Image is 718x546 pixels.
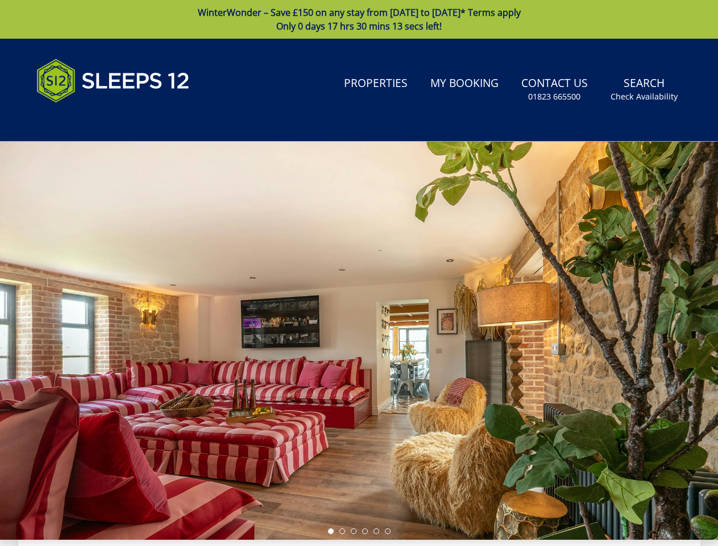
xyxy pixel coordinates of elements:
[276,20,442,32] span: Only 0 days 17 hrs 30 mins 13 secs left!
[611,91,678,102] small: Check Availability
[31,116,150,126] iframe: Customer reviews powered by Trustpilot
[528,91,580,102] small: 01823 665500
[606,71,682,108] a: SearchCheck Availability
[36,52,190,109] img: Sleeps 12
[517,71,592,108] a: Contact Us01823 665500
[426,71,503,97] a: My Booking
[339,71,412,97] a: Properties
